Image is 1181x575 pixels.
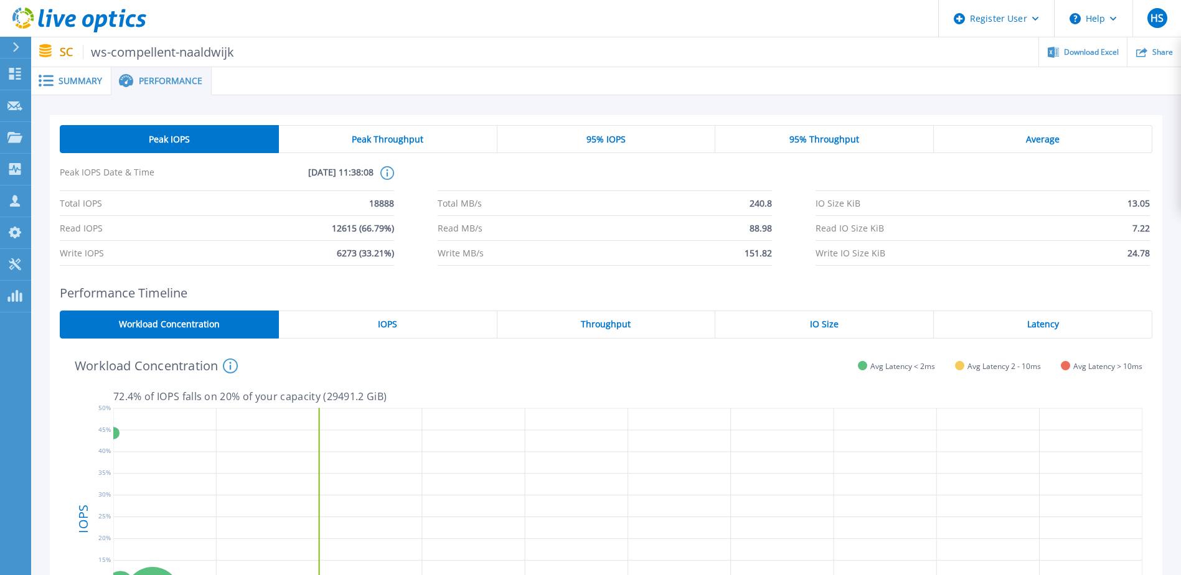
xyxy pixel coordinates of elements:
span: Avg Latency 2 - 10ms [967,362,1041,371]
span: 13.05 [1127,191,1150,215]
p: SC [60,45,235,59]
span: 95% Throughput [789,134,859,144]
span: 12615 (66.79%) [332,216,394,240]
text: 50% [98,403,111,412]
span: Summary [59,77,102,85]
span: HS [1150,13,1164,23]
p: 72.4 % of IOPS falls on 20 % of your capacity ( 29491.2 GiB ) [113,391,1142,402]
span: Write IO Size KiB [816,241,885,265]
span: 151.82 [745,241,772,265]
span: 95% IOPS [586,134,626,144]
span: Total IOPS [60,191,102,215]
span: Performance [139,77,202,85]
span: Peak Throughput [352,134,423,144]
span: Read IO Size KiB [816,216,884,240]
span: Write MB/s [438,241,484,265]
span: 18888 [369,191,394,215]
span: 6273 (33.21%) [337,241,394,265]
h4: IOPS [77,472,90,566]
span: [DATE] 11:38:08 [217,166,374,190]
text: 45% [98,425,111,434]
span: Throughput [581,319,631,329]
span: Read IOPS [60,216,103,240]
text: 35% [98,469,111,477]
span: Share [1152,49,1173,56]
span: Read MB/s [438,216,482,240]
span: Avg Latency < 2ms [870,362,935,371]
h4: Workload Concentration [75,358,238,373]
span: Latency [1027,319,1059,329]
span: 24.78 [1127,241,1150,265]
span: IOPS [378,319,397,329]
h2: Performance Timeline [60,286,1152,300]
span: Download Excel [1064,49,1119,56]
text: 40% [98,447,111,456]
span: IO Size [810,319,839,329]
span: Workload Concentration [119,319,220,329]
span: ws-compellent-naaldwijk [83,45,235,59]
span: 88.98 [750,216,772,240]
span: Total MB/s [438,191,482,215]
span: Write IOPS [60,241,104,265]
span: Average [1026,134,1060,144]
span: IO Size KiB [816,191,860,215]
span: Peak IOPS [149,134,190,144]
span: Avg Latency > 10ms [1073,362,1142,371]
span: 240.8 [750,191,772,215]
span: 7.22 [1132,216,1150,240]
span: Peak IOPS Date & Time [60,166,217,190]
